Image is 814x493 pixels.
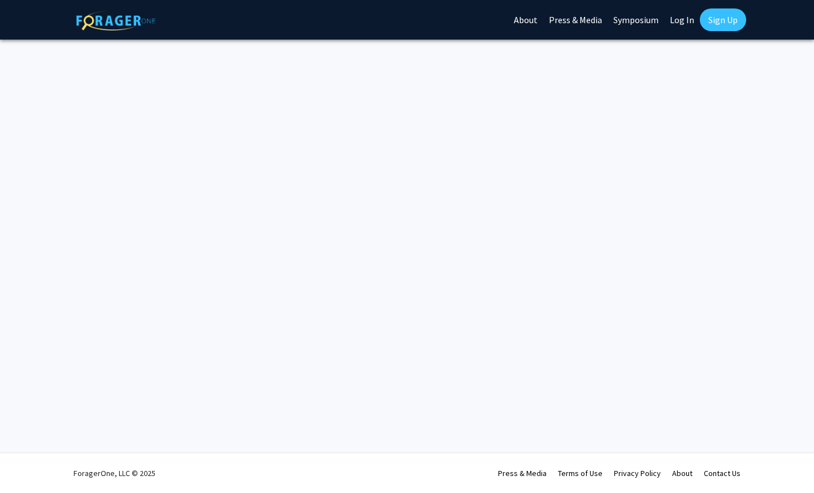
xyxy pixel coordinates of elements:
a: Privacy Policy [614,468,661,478]
a: Sign Up [700,8,746,31]
a: About [672,468,692,478]
a: Terms of Use [558,468,603,478]
a: Press & Media [498,468,547,478]
div: ForagerOne, LLC © 2025 [73,453,155,493]
img: ForagerOne Logo [76,11,155,31]
a: Contact Us [704,468,741,478]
